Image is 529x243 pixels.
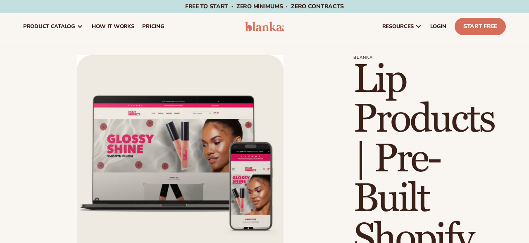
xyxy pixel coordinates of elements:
span: Free to start · ZERO minimums · ZERO contracts [185,2,344,10]
a: resources [378,13,426,40]
p: Blanka [353,55,506,60]
a: product catalog [19,13,88,40]
a: pricing [138,13,168,40]
span: product catalog [23,23,75,30]
span: How It Works [92,23,134,30]
img: logo [245,22,284,31]
a: LOGIN [426,13,450,40]
span: resources [382,23,414,30]
span: LOGIN [430,23,446,30]
span: pricing [142,23,164,30]
a: Start Free [455,18,506,35]
a: How It Works [88,13,138,40]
